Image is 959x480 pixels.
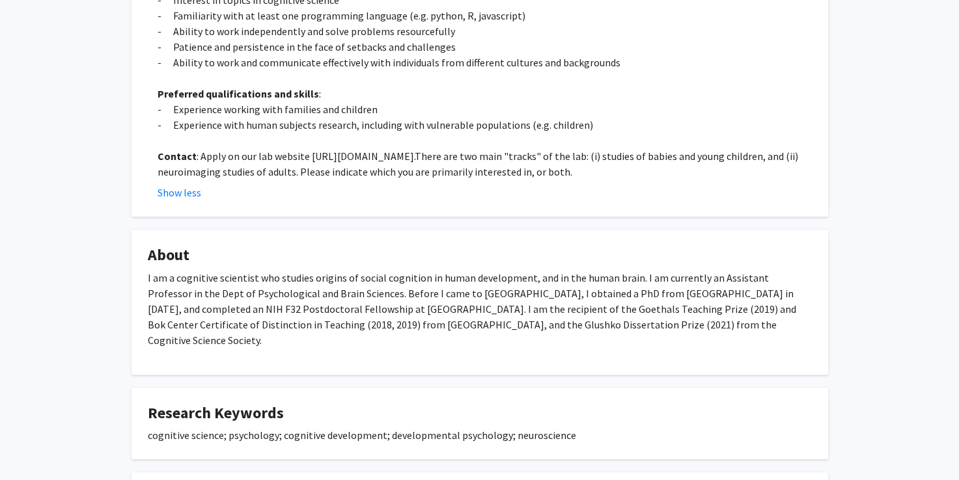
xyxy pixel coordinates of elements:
[148,270,812,348] p: I am a cognitive scientist who studies origins of social cognition in human development, and in t...
[158,55,812,70] p: - Ability to work and communicate effectively with individuals from different cultures and backgr...
[158,101,812,117] p: - Experience working with families and children
[158,39,812,55] p: - Patience and persistence in the face of setbacks and challenges
[10,421,55,470] iframe: Chat
[148,246,812,265] h4: About
[158,117,812,133] p: - Experience with human subjects research, including with vulnerable populations (e.g. children)
[148,404,812,423] h4: Research Keywords
[158,87,319,100] strong: Preferred qualifications and skills
[148,427,812,443] div: cognitive science; psychology; cognitive development; developmental psychology; neuroscience
[158,23,812,39] p: - Ability to work independently and solve problems resourcefully
[158,8,812,23] p: - Familiarity with at least one programming language (e.g. python, R, javascript)
[158,86,812,101] p: :
[158,150,197,163] strong: Contact
[158,185,201,200] button: Show less
[158,150,798,178] span: There are two main "tracks" of the lab: (i) studies of babies and young children, and (ii) neuroi...
[158,148,812,180] p: : Apply on our lab website [URL][DOMAIN_NAME].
